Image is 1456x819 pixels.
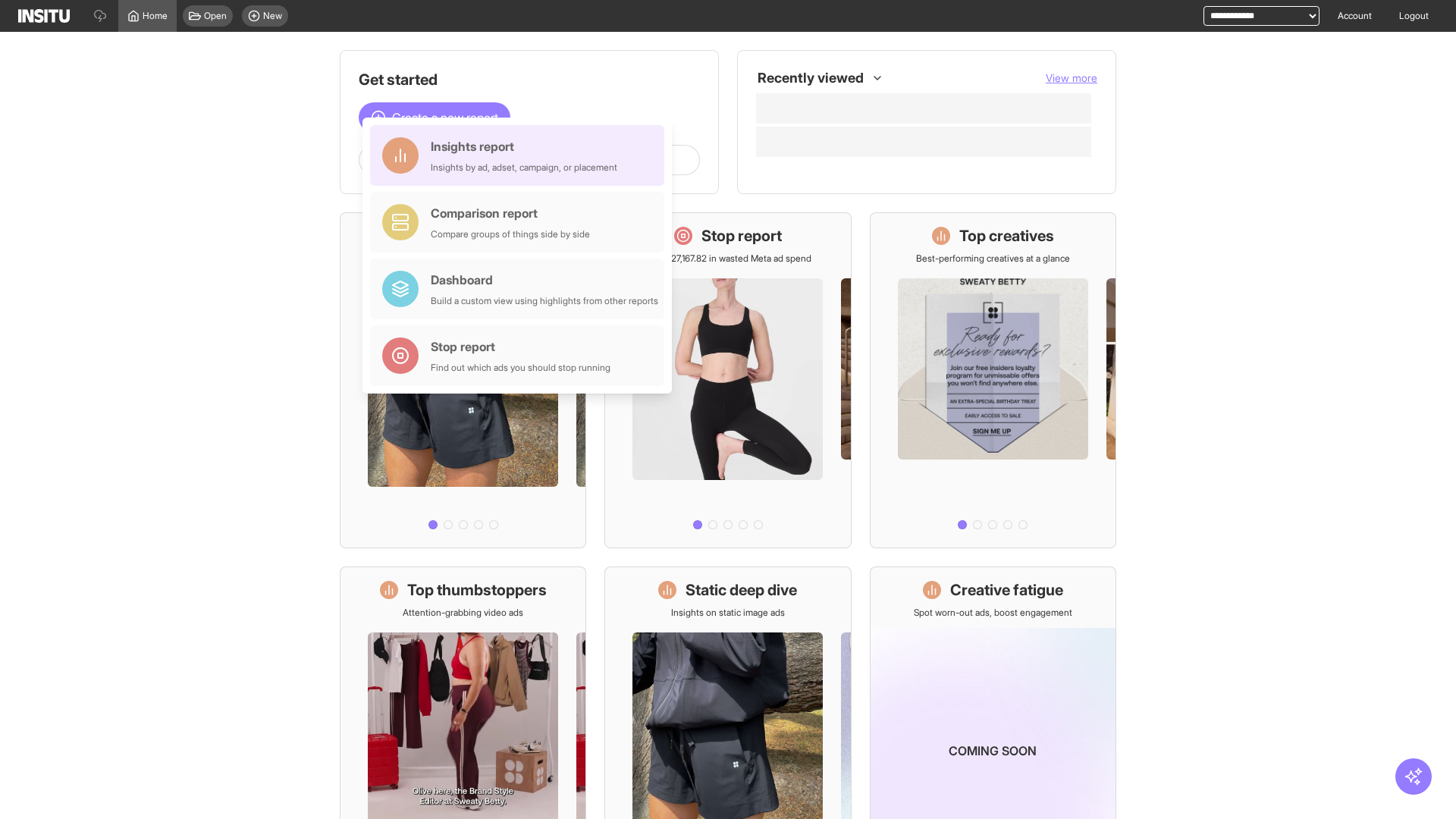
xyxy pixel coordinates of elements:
[431,337,610,356] div: Stop report
[204,10,227,22] span: Open
[1046,71,1097,86] button: View more
[359,102,510,133] button: Create a new report
[403,607,523,619] p: Attention-grabbing video ads
[407,579,547,601] h1: Top thumbstoppers
[701,225,782,246] h1: Stop report
[431,162,617,174] div: Insights by ad, adset, campaign, or placement
[431,228,590,240] div: Compare groups of things side by side
[916,253,1070,265] p: Best-performing creatives at a glance
[143,10,168,22] span: Home
[18,9,70,23] img: Logo
[644,253,811,265] p: Save £27,167.82 in wasted Meta ad spend
[431,204,590,222] div: Comparison report
[431,137,617,155] div: Insights report
[431,362,610,374] div: Find out which ads you should stop running
[359,69,700,90] h1: Get started
[870,212,1116,548] a: Top creativesBest-performing creatives at a glance
[263,10,282,22] span: New
[671,607,785,619] p: Insights on static image ads
[1046,71,1097,84] span: View more
[604,212,851,548] a: Stop reportSave £27,167.82 in wasted Meta ad spend
[431,271,658,289] div: Dashboard
[392,108,498,127] span: Create a new report
[686,579,797,601] h1: Static deep dive
[431,295,658,307] div: Build a custom view using highlights from other reports
[959,225,1054,246] h1: Top creatives
[340,212,586,548] a: What's live nowSee all active ads instantly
